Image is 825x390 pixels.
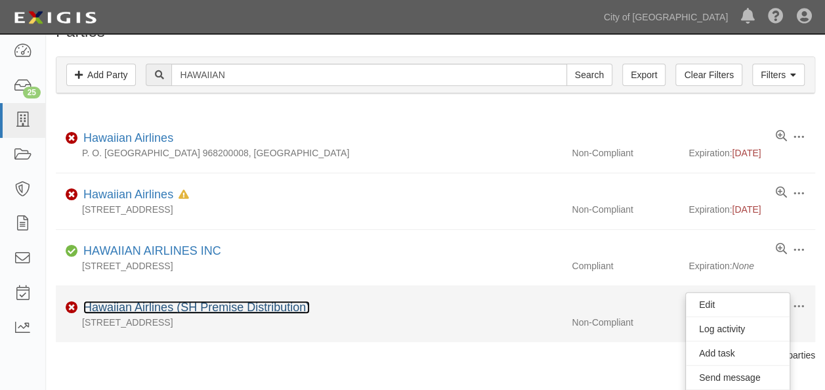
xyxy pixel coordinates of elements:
div: Hawaiian Airlines [78,130,173,147]
input: Search [566,64,612,86]
div: Expiration: [688,203,815,216]
a: View results summary [776,186,787,200]
i: Non-Compliant [66,134,78,143]
div: Non-Compliant [562,203,688,216]
a: Filters [752,64,805,86]
i: Non-Compliant [66,190,78,200]
img: logo-5460c22ac91f19d4615b14bd174203de0afe785f0fc80cf4dbbc73dc1793850b.png [10,6,100,30]
div: Non-Compliant [562,316,688,329]
a: Log activity [686,317,790,341]
input: Search [171,64,566,86]
a: Hawaiian Airlines [83,188,173,201]
div: Hawaiian Airlines (SH Premise Distribution) [78,299,310,316]
i: None [732,261,753,271]
i: Non-Compliant [66,303,78,313]
a: View results summary [776,243,787,256]
span: [DATE] [732,204,761,215]
a: Send message [686,366,790,389]
a: Hawaiian Airlines (SH Premise Distribution) [83,301,310,314]
a: Export [622,64,666,86]
div: P. O. [GEOGRAPHIC_DATA] 968200008, [GEOGRAPHIC_DATA] [56,146,562,160]
div: Expiration: [688,259,815,272]
span: [DATE] [732,148,761,158]
a: Add Party [66,64,136,86]
div: Displaying parties [46,349,825,362]
div: HAWAIIAN AIRLINES INC [78,243,221,260]
div: [STREET_ADDRESS] [56,316,562,329]
i: Compliant [66,247,78,256]
a: Clear Filters [675,64,742,86]
div: [STREET_ADDRESS] [56,259,562,272]
div: [STREET_ADDRESS] [56,203,562,216]
i: In Default since 08/22/2025 [179,190,189,200]
a: Edit [686,293,790,316]
div: Hawaiian Airlines [78,186,189,204]
a: City of [GEOGRAPHIC_DATA] [597,4,734,30]
a: HAWAIIAN AIRLINES INC [83,244,221,257]
a: Hawaiian Airlines [83,131,173,144]
div: Compliant [562,259,688,272]
div: Non-Compliant [562,146,688,160]
i: Help Center - Complianz [768,9,784,25]
div: Expiration: [688,146,815,160]
a: View results summary [776,130,787,143]
a: Add task [686,341,790,365]
div: 25 [23,87,41,98]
